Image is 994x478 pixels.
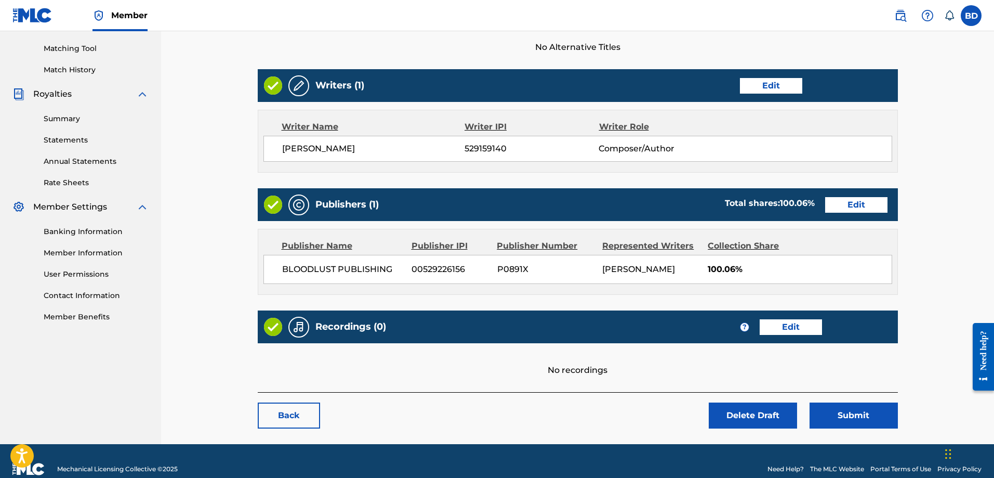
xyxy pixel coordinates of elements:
[599,143,721,155] span: Composer/Author
[136,201,149,213] img: expand
[944,10,955,21] div: Notifications
[465,143,599,155] span: 529159140
[810,464,864,474] a: The MLC Website
[497,263,595,276] span: P0891X
[708,240,799,252] div: Collection Share
[33,201,107,213] span: Member Settings
[92,9,105,22] img: Top Rightsholder
[921,9,934,22] img: help
[12,201,25,213] img: Member Settings
[44,156,149,167] a: Annual Statements
[44,177,149,188] a: Rate Sheets
[599,121,721,133] div: Writer Role
[937,464,982,474] a: Privacy Policy
[293,321,305,333] img: Recordings
[293,199,305,211] img: Publishers
[57,464,178,474] span: Mechanical Licensing Collective © 2025
[282,143,465,155] span: [PERSON_NAME]
[264,318,282,336] img: Valid
[315,321,386,333] h5: Recordings (0)
[945,438,951,470] div: Drag
[917,5,938,26] div: Help
[890,5,911,26] a: Public Search
[780,198,815,208] span: 100.06 %
[293,80,305,92] img: Writers
[282,263,404,276] span: BLOODLUST PUBLISHING
[12,463,45,475] img: logo
[44,113,149,124] a: Summary
[961,5,982,26] div: User Menu
[740,78,802,94] a: Edit
[412,240,489,252] div: Publisher IPI
[264,76,282,95] img: Valid
[760,319,822,335] a: Edit
[810,403,898,429] button: Submit
[708,263,892,276] span: 100.06%
[315,80,364,92] h5: Writers (1)
[709,403,797,429] button: Delete Draft
[282,121,465,133] div: Writer Name
[44,269,149,280] a: User Permissions
[12,88,25,100] img: Royalties
[44,64,149,75] a: Match History
[264,196,282,214] img: Valid
[725,197,815,210] div: Total shares:
[44,312,149,322] a: Member Benefits
[870,464,931,474] a: Portal Terms of Use
[258,403,320,429] a: Back
[315,199,379,211] h5: Publishers (1)
[942,428,994,478] iframe: Chat Widget
[965,315,994,399] iframe: Resource Center
[111,9,148,21] span: Member
[497,240,594,252] div: Publisher Number
[44,43,149,54] a: Matching Tool
[465,121,599,133] div: Writer IPI
[44,226,149,237] a: Banking Information
[412,263,489,276] span: 00529226156
[258,343,898,377] div: No recordings
[33,88,72,100] span: Royalties
[602,264,675,274] span: [PERSON_NAME]
[740,323,749,331] span: ?
[44,135,149,146] a: Statements
[136,88,149,100] img: expand
[602,240,700,252] div: Represented Writers
[825,197,887,213] a: Edit
[44,290,149,301] a: Contact Information
[44,248,149,259] a: Member Information
[282,240,404,252] div: Publisher Name
[767,464,804,474] a: Need Help?
[894,9,907,22] img: search
[258,41,898,54] span: No Alternative Titles
[12,8,52,23] img: MLC Logo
